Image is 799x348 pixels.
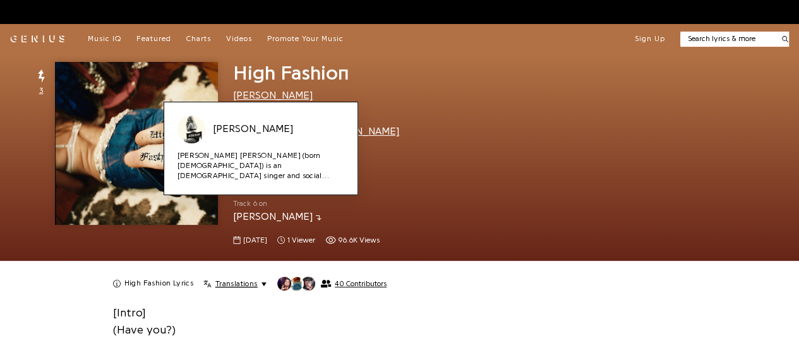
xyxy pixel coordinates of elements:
[335,279,387,288] span: 40 Contributors
[680,33,774,44] input: Search lyrics & more
[136,35,171,42] span: Featured
[186,34,211,44] a: Charts
[88,34,121,44] a: Music IQ
[215,279,258,289] span: Translations
[55,62,218,225] img: Cover art for High Fashion by Addison Rae
[203,279,266,289] button: Translations
[226,34,252,44] a: Videos
[233,198,477,209] span: Track 6 on
[267,35,344,42] span: Promote Your Music
[325,235,380,246] span: 96,551 views
[243,235,267,246] span: [DATE]
[177,116,344,143] a: [PERSON_NAME]
[267,34,344,44] a: Promote Your Music
[88,35,121,42] span: Music IQ
[124,279,194,289] h2: High Fashion Lyrics
[233,63,349,83] span: High Fashion
[233,90,313,100] a: [PERSON_NAME]
[177,151,344,181] span: [PERSON_NAME] [PERSON_NAME] (born [DEMOGRAPHIC_DATA]) is an [DEMOGRAPHIC_DATA] singer and social ...
[277,276,387,291] button: 40 Contributors
[635,34,665,44] button: Sign Up
[213,123,344,136] div: [PERSON_NAME]
[287,235,315,246] span: 1 viewer
[136,34,171,44] a: Featured
[39,85,44,96] span: 3
[233,212,321,222] a: [PERSON_NAME]
[226,35,252,42] span: Videos
[277,235,315,246] span: 1 viewer
[339,235,380,246] span: 96.6K views
[186,35,211,42] span: Charts
[320,126,400,136] a: [PERSON_NAME]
